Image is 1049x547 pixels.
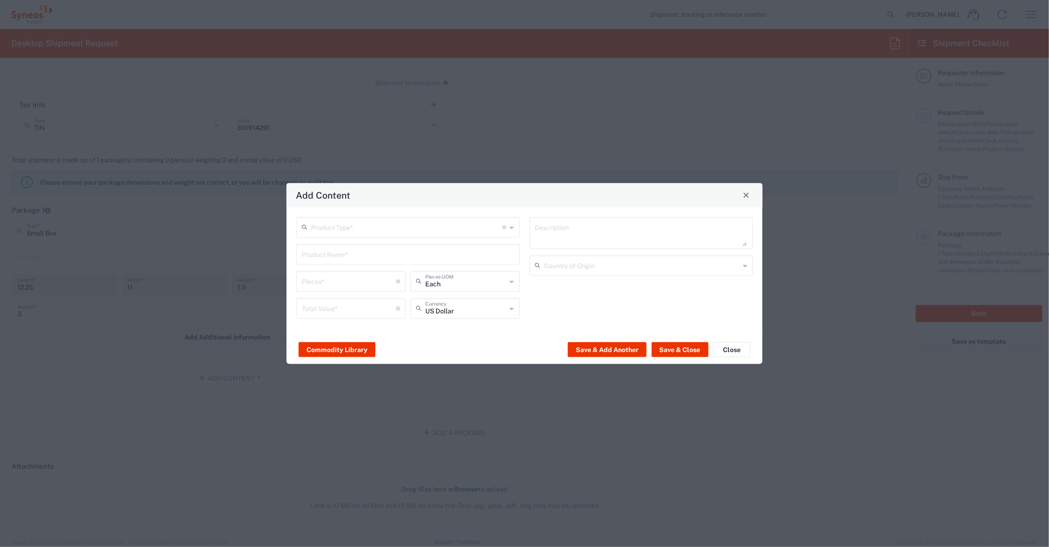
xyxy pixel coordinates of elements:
button: Close [713,342,750,357]
button: Save & Add Another [568,342,647,357]
button: Save & Close [652,342,708,357]
h4: Add Content [296,188,351,202]
button: Close [740,188,753,201]
button: Commodity Library [299,342,375,357]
